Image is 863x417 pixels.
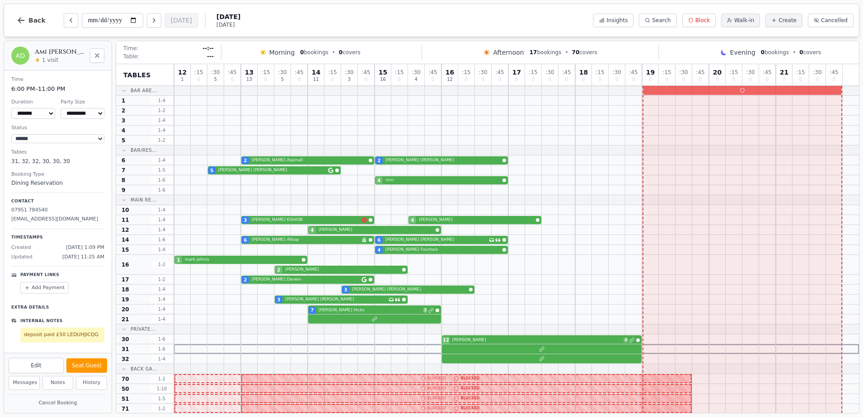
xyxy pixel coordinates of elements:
[76,376,107,390] button: History
[35,47,84,56] h2: Ami [PERSON_NAME]
[312,69,320,75] span: 14
[682,77,685,82] span: 0
[300,49,304,56] span: 0
[446,69,454,75] span: 16
[151,157,173,164] span: 1 - 4
[666,77,668,82] span: 0
[244,217,247,224] span: 3
[428,70,437,75] span: : 45
[361,277,367,282] svg: Google booking
[151,385,173,392] span: 1 - 10
[122,405,129,412] span: 71
[122,336,129,343] span: 30
[9,376,40,390] button: Messages
[122,286,129,293] span: 18
[415,77,417,82] span: 4
[765,14,802,27] button: Create
[799,49,803,56] span: 0
[122,375,129,383] span: 70
[194,70,203,75] span: : 15
[252,217,360,223] span: [PERSON_NAME] KISHON
[122,117,125,124] span: 3
[365,77,367,82] span: 0
[214,77,217,82] span: 5
[721,14,760,27] button: Walk-in
[122,187,125,194] span: 9
[20,318,63,324] p: Internal Notes
[478,70,487,75] span: : 30
[151,405,173,412] span: 1 - 2
[423,308,427,313] span: 2
[122,346,129,353] span: 31
[593,14,633,27] button: Insights
[211,167,214,174] span: 5
[151,187,173,193] span: 1 - 6
[207,53,214,60] span: ---
[11,124,104,132] dt: Status
[151,216,173,223] span: 1 - 4
[122,97,125,104] span: 1
[779,17,797,24] span: Create
[298,77,300,82] span: 0
[452,337,622,343] span: [PERSON_NAME]
[545,70,554,75] span: : 30
[278,70,286,75] span: : 30
[151,246,173,253] span: 1 - 4
[344,286,347,293] span: 3
[562,70,571,75] span: : 45
[151,107,173,114] span: 1 - 2
[339,49,342,56] span: 0
[151,177,173,183] span: 1 - 6
[151,395,173,402] span: 1 - 5
[131,197,156,203] span: Main Re...
[62,253,104,261] span: [DATE] 11:25 AM
[122,296,129,303] span: 19
[361,70,370,75] span: : 45
[629,70,638,75] span: : 45
[131,147,157,154] span: Bar/Res...
[729,70,738,75] span: : 15
[395,297,400,302] svg: Customer message
[151,97,173,104] span: 1 - 4
[796,70,805,75] span: : 15
[761,49,765,56] span: 0
[799,77,802,82] span: 0
[699,77,702,82] span: 0
[331,77,334,82] span: 0
[606,17,628,24] span: Insights
[185,257,300,263] span: mark johnrs
[9,358,64,373] button: Edit
[244,276,247,283] span: 2
[20,272,59,278] p: Payment Links
[378,157,381,164] span: 2
[582,77,585,82] span: 0
[11,47,29,65] div: AD
[378,247,381,253] span: 4
[11,244,31,252] span: Created
[816,77,819,82] span: 0
[412,70,420,75] span: : 30
[131,87,157,94] span: Bar Are...
[165,13,198,28] button: [DATE]
[211,70,220,75] span: : 30
[151,206,173,213] span: 1 - 4
[482,77,484,82] span: 0
[269,48,295,57] span: Morning
[20,282,69,294] button: Add Payment
[64,13,78,28] button: Previous day
[197,77,200,82] span: 0
[732,77,735,82] span: 0
[252,157,367,164] span: [PERSON_NAME] Aspinall
[151,286,173,293] span: 1 - 4
[277,267,281,273] span: 2
[42,376,74,390] button: Notes
[261,70,270,75] span: : 15
[252,276,360,283] span: [PERSON_NAME] Darwin
[821,17,848,24] span: Cancelled
[379,69,387,75] span: 15
[572,49,580,56] span: 70
[24,331,101,339] p: deposit paid £50 LEDUHJICQG
[662,70,671,75] span: : 15
[151,236,173,243] span: 1 - 6
[385,177,501,183] span: ricci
